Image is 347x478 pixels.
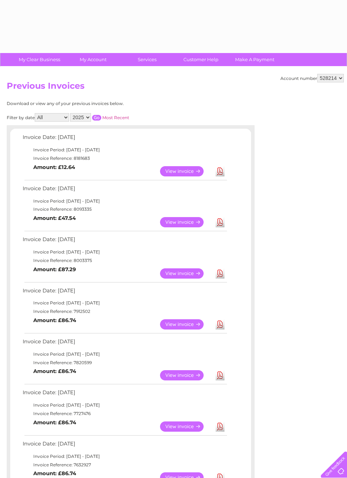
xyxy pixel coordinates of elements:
[21,154,228,163] td: Invoice Reference: 8181683
[216,370,224,380] a: Download
[7,81,344,94] h2: Previous Invoices
[21,439,228,452] td: Invoice Date: [DATE]
[172,53,230,66] a: Customer Help
[21,146,228,154] td: Invoice Period: [DATE] - [DATE]
[160,421,212,432] a: View
[160,319,212,330] a: View
[10,53,69,66] a: My Clear Business
[216,166,224,176] a: Download
[33,419,76,426] b: Amount: £86.74
[216,319,224,330] a: Download
[21,197,228,205] td: Invoice Period: [DATE] - [DATE]
[102,115,129,120] a: Most Recent
[33,470,76,477] b: Amount: £86.74
[160,217,212,227] a: View
[21,248,228,256] td: Invoice Period: [DATE] - [DATE]
[21,388,228,401] td: Invoice Date: [DATE]
[21,307,228,316] td: Invoice Reference: 7912502
[21,461,228,469] td: Invoice Reference: 7632927
[21,286,228,299] td: Invoice Date: [DATE]
[216,217,224,227] a: Download
[7,113,193,122] div: Filter by date
[216,268,224,279] a: Download
[21,409,228,418] td: Invoice Reference: 7727476
[21,350,228,358] td: Invoice Period: [DATE] - [DATE]
[21,184,228,197] td: Invoice Date: [DATE]
[160,370,212,380] a: View
[21,133,228,146] td: Invoice Date: [DATE]
[33,317,76,323] b: Amount: £86.74
[33,215,76,221] b: Amount: £47.54
[280,74,344,82] div: Account number
[21,235,228,248] td: Invoice Date: [DATE]
[33,164,75,170] b: Amount: £12.64
[33,368,76,374] b: Amount: £86.74
[21,256,228,265] td: Invoice Reference: 8003375
[160,166,212,176] a: View
[216,421,224,432] a: Download
[226,53,284,66] a: Make A Payment
[21,299,228,307] td: Invoice Period: [DATE] - [DATE]
[118,53,176,66] a: Services
[21,205,228,214] td: Invoice Reference: 8093335
[160,268,212,279] a: View
[21,337,228,350] td: Invoice Date: [DATE]
[7,101,193,106] div: Download or view any of your previous invoices below.
[33,266,76,273] b: Amount: £87.29
[21,358,228,367] td: Invoice Reference: 7820599
[21,401,228,409] td: Invoice Period: [DATE] - [DATE]
[64,53,123,66] a: My Account
[21,452,228,461] td: Invoice Period: [DATE] - [DATE]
